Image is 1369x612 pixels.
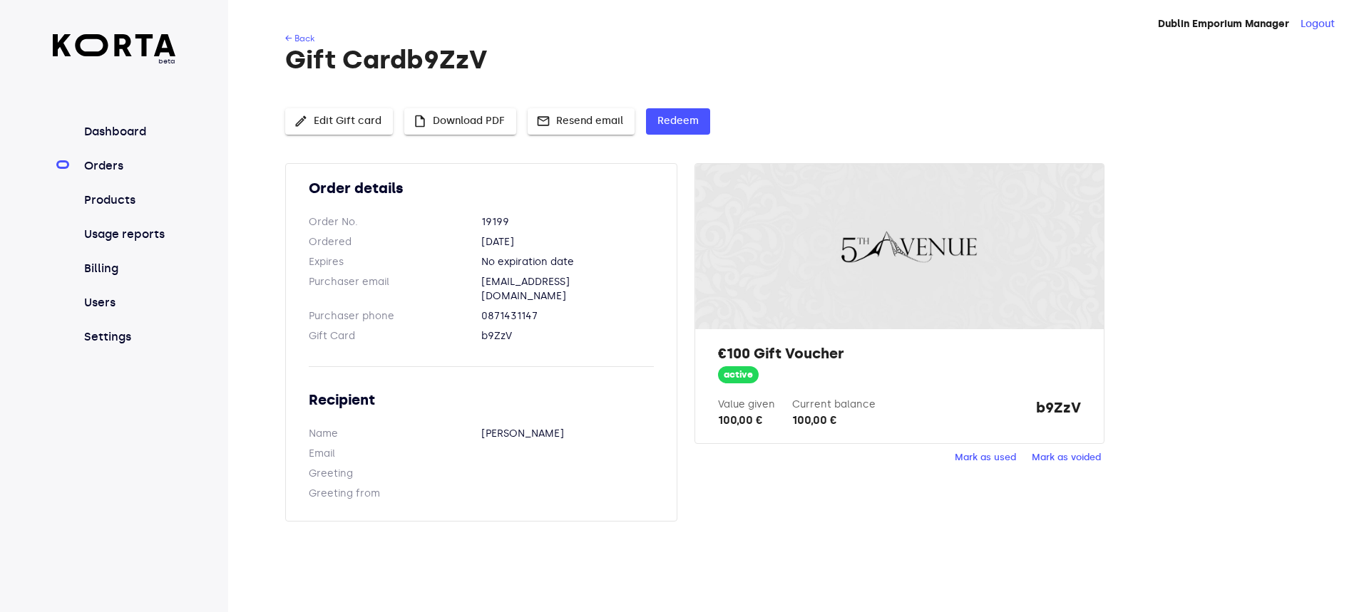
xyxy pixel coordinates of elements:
dt: Purchaser email [309,275,481,304]
button: Resend email [528,108,635,135]
a: beta [53,34,176,66]
dt: Expires [309,255,481,269]
strong: b9ZzV [1036,398,1081,429]
span: active [718,368,759,382]
dd: No expiration date [481,255,654,269]
span: beta [53,56,176,66]
dt: Gift Card [309,329,481,343]
button: Mark as used [951,447,1020,469]
dt: Greeting from [309,487,481,501]
dd: [EMAIL_ADDRESS][DOMAIN_NAME] [481,275,654,304]
a: ← Back [285,33,314,43]
dt: Email [309,447,481,461]
dd: [DATE] [481,235,654,249]
h2: €100 Gift Voucher [718,343,1080,363]
dd: 19199 [481,215,654,229]
a: Products [81,192,176,209]
span: Resend email [539,113,623,130]
dt: Order No. [309,215,481,229]
div: 100,00 € [792,412,876,429]
a: Users [81,294,176,311]
dd: [PERSON_NAME] [481,427,654,441]
span: edit [294,114,308,128]
span: mail [536,114,550,128]
span: Redeem [657,113,699,130]
a: Usage reports [81,226,176,243]
strong: Dublin Emporium Manager [1158,18,1289,30]
a: Orders [81,157,176,175]
span: insert_drive_file [413,114,427,128]
label: Current balance [792,398,876,410]
dt: Ordered [309,235,481,249]
span: Edit Gift card [297,113,381,130]
dt: Name [309,427,481,441]
button: Redeem [646,108,710,135]
dd: b9ZzV [481,329,654,343]
dt: Purchaser phone [309,309,481,323]
button: Mark as voided [1028,447,1104,469]
button: Logout [1301,17,1335,31]
a: Billing [81,260,176,277]
img: Korta [53,34,176,56]
a: Settings [81,328,176,346]
a: Edit Gift card [285,113,393,125]
h2: Order details [309,178,654,198]
span: Mark as used [955,450,1016,466]
div: 100,00 € [718,412,775,429]
label: Value given [718,398,775,410]
h2: Recipient [309,390,654,410]
span: Mark as voided [1032,450,1101,466]
dt: Greeting [309,467,481,481]
button: Edit Gift card [285,108,393,135]
span: Download PDF [416,113,505,130]
h1: Gift Card b9ZzV [285,46,1309,74]
button: Download PDF [404,108,516,135]
dd: 0871431147 [481,309,654,323]
a: Dashboard [81,123,176,140]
